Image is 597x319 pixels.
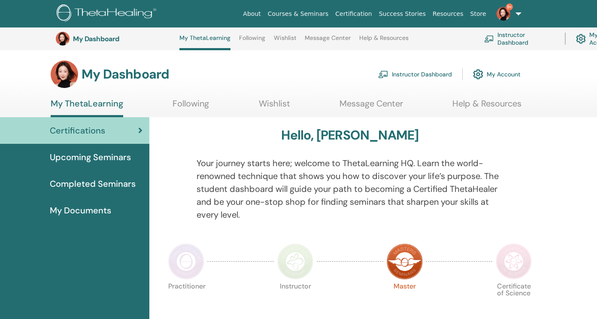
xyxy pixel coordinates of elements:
h3: My Dashboard [73,35,159,43]
img: Practitioner [168,243,204,280]
img: chalkboard-teacher.svg [378,70,388,78]
span: Completed Seminars [50,177,136,190]
a: Wishlist [274,34,297,48]
img: cog.svg [576,32,586,46]
img: logo.png [57,4,159,24]
a: Wishlist [259,98,290,115]
a: Message Center [305,34,351,48]
p: Master [387,283,423,319]
span: 9+ [506,3,513,10]
a: Instructor Dashboard [484,29,555,48]
a: Success Stories [376,6,429,22]
span: Upcoming Seminars [50,151,131,164]
h3: Hello, [PERSON_NAME] [281,128,418,143]
h3: My Dashboard [82,67,169,82]
p: Instructor [277,283,313,319]
a: Following [173,98,209,115]
img: default.jpg [56,32,70,46]
a: My ThetaLearning [179,34,230,50]
a: About [239,6,264,22]
a: My ThetaLearning [51,98,123,117]
p: Certificate of Science [496,283,532,319]
img: cog.svg [473,67,483,82]
img: default.jpg [51,61,78,88]
a: Certification [332,6,375,22]
img: default.jpg [497,7,510,21]
img: Instructor [277,243,313,280]
a: My Account [473,65,521,84]
a: Following [239,34,265,48]
p: Your journey starts here; welcome to ThetaLearning HQ. Learn the world-renowned technique that sh... [197,157,503,221]
img: Master [387,243,423,280]
a: Courses & Seminars [264,6,332,22]
a: Store [467,6,490,22]
p: Practitioner [168,283,204,319]
span: My Documents [50,204,111,217]
a: Help & Resources [359,34,409,48]
img: Certificate of Science [496,243,532,280]
span: Certifications [50,124,105,137]
a: Instructor Dashboard [378,65,452,84]
a: Message Center [339,98,403,115]
a: Help & Resources [452,98,521,115]
img: chalkboard-teacher.svg [484,35,494,43]
a: Resources [429,6,467,22]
